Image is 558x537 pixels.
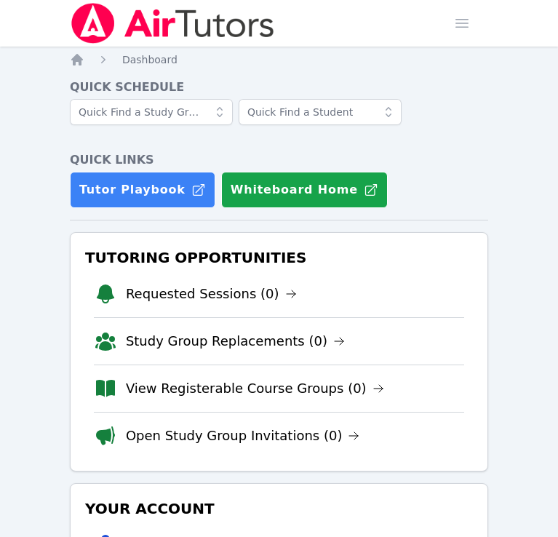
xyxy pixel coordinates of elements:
[82,244,476,271] h3: Tutoring Opportunities
[122,54,178,65] span: Dashboard
[122,52,178,67] a: Dashboard
[221,172,388,208] button: Whiteboard Home
[70,172,215,208] a: Tutor Playbook
[126,331,345,351] a: Study Group Replacements (0)
[126,426,360,446] a: Open Study Group Invitations (0)
[70,151,488,169] h4: Quick Links
[70,79,488,96] h4: Quick Schedule
[70,99,233,125] input: Quick Find a Study Group
[126,284,297,304] a: Requested Sessions (0)
[70,52,488,67] nav: Breadcrumb
[82,496,476,522] h3: Your Account
[126,378,384,399] a: View Registerable Course Groups (0)
[239,99,402,125] input: Quick Find a Student
[70,3,276,44] img: Air Tutors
